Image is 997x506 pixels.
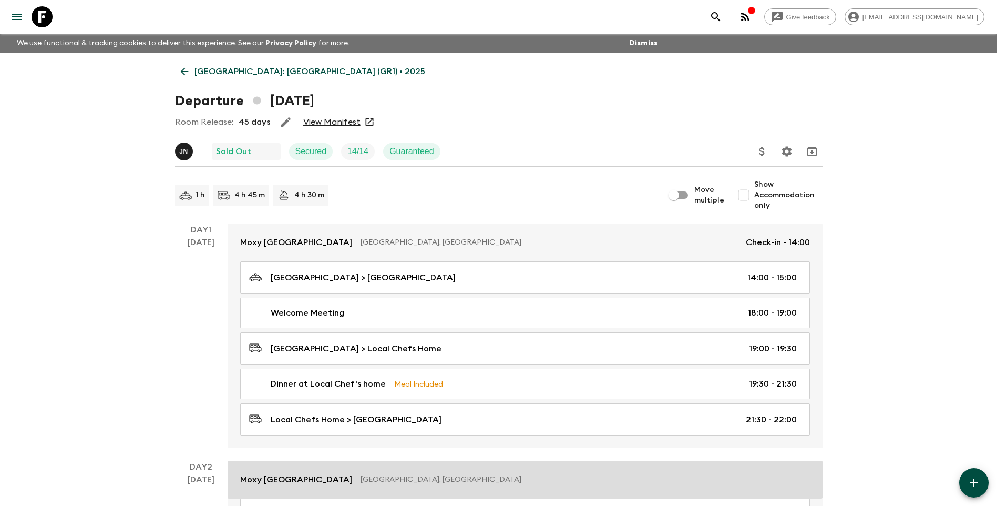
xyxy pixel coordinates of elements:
[196,190,205,200] p: 1 h
[175,90,314,112] h1: Departure [DATE]
[271,378,386,390] p: Dinner at Local Chef's home
[271,342,441,355] p: [GEOGRAPHIC_DATA] > Local Chefs Home
[845,8,984,25] div: [EMAIL_ADDRESS][DOMAIN_NAME]
[175,143,195,160] button: JN
[175,224,228,236] p: Day 1
[240,236,352,249] p: Moxy [GEOGRAPHIC_DATA]
[194,65,425,78] p: [GEOGRAPHIC_DATA]: [GEOGRAPHIC_DATA] (GR1) • 2025
[240,369,810,399] a: Dinner at Local Chef's homeMeal Included19:30 - 21:30
[752,141,773,162] button: Update Price, Early Bird Discount and Costs
[747,271,797,284] p: 14:00 - 15:00
[271,307,344,319] p: Welcome Meeting
[216,145,251,158] p: Sold Out
[749,342,797,355] p: 19:00 - 19:30
[175,461,228,473] p: Day 2
[175,116,233,128] p: Room Release:
[361,474,801,485] p: [GEOGRAPHIC_DATA], [GEOGRAPHIC_DATA]
[764,8,836,25] a: Give feedback
[240,403,810,436] a: Local Chefs Home > [GEOGRAPHIC_DATA]21:30 - 22:00
[240,332,810,365] a: [GEOGRAPHIC_DATA] > Local Chefs Home19:00 - 19:30
[746,236,810,249] p: Check-in - 14:00
[13,34,354,53] p: We use functional & tracking cookies to deliver this experience. See our for more.
[234,190,265,200] p: 4 h 45 m
[705,6,726,27] button: search adventures
[228,461,823,499] a: Moxy [GEOGRAPHIC_DATA][GEOGRAPHIC_DATA], [GEOGRAPHIC_DATA]
[175,61,431,82] a: [GEOGRAPHIC_DATA]: [GEOGRAPHIC_DATA] (GR1) • 2025
[240,261,810,294] a: [GEOGRAPHIC_DATA] > [GEOGRAPHIC_DATA]14:00 - 15:00
[754,179,823,211] span: Show Accommodation only
[394,378,443,390] p: Meal Included
[265,39,316,47] a: Privacy Policy
[857,13,984,21] span: [EMAIL_ADDRESS][DOMAIN_NAME]
[694,185,725,206] span: Move multiple
[6,6,27,27] button: menu
[341,143,375,160] div: Trip Fill
[175,146,195,154] span: Janita Nurmi
[389,145,434,158] p: Guaranteed
[801,141,823,162] button: Archive (Completed, Cancelled or Unsynced Departures only)
[271,271,456,284] p: [GEOGRAPHIC_DATA] > [GEOGRAPHIC_DATA]
[240,473,352,486] p: Moxy [GEOGRAPHIC_DATA]
[749,378,797,390] p: 19:30 - 21:30
[271,413,441,426] p: Local Chefs Home > [GEOGRAPHIC_DATA]
[780,13,836,21] span: Give feedback
[748,307,797,319] p: 18:00 - 19:00
[294,190,324,200] p: 4 h 30 m
[776,141,797,162] button: Settings
[188,236,214,448] div: [DATE]
[295,145,327,158] p: Secured
[746,413,797,426] p: 21:30 - 22:00
[303,117,361,127] a: View Manifest
[239,116,270,128] p: 45 days
[228,224,823,261] a: Moxy [GEOGRAPHIC_DATA][GEOGRAPHIC_DATA], [GEOGRAPHIC_DATA]Check-in - 14:00
[289,143,333,160] div: Secured
[179,147,188,156] p: J N
[347,145,368,158] p: 14 / 14
[626,36,660,50] button: Dismiss
[240,298,810,328] a: Welcome Meeting18:00 - 19:00
[361,237,737,248] p: [GEOGRAPHIC_DATA], [GEOGRAPHIC_DATA]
